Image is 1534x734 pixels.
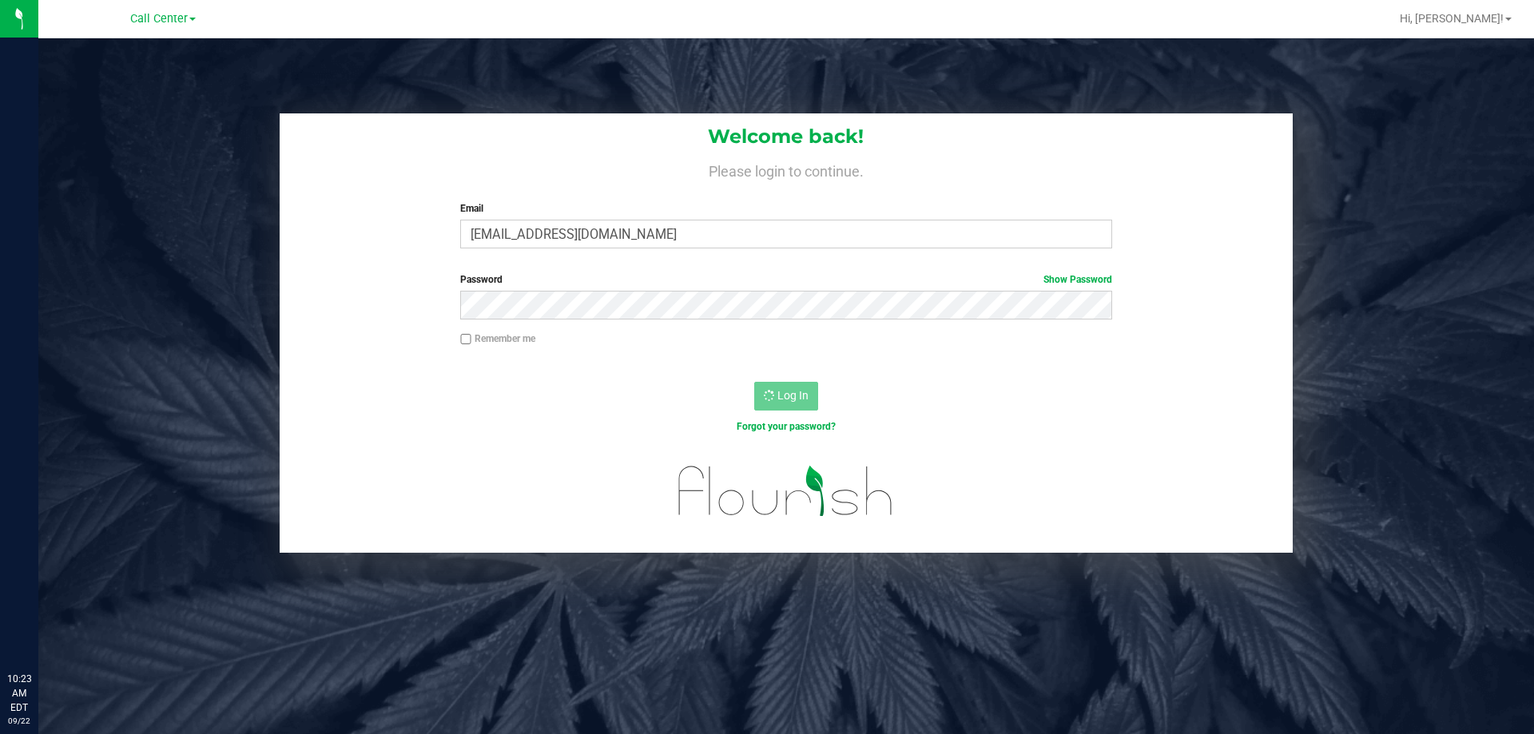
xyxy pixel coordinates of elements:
[280,160,1293,179] h4: Please login to continue.
[460,201,1111,216] label: Email
[460,331,535,346] label: Remember me
[7,715,31,727] p: 09/22
[460,274,503,285] span: Password
[130,12,188,26] span: Call Center
[1400,12,1504,25] span: Hi, [PERSON_NAME]!
[777,389,809,402] span: Log In
[280,126,1293,147] h1: Welcome back!
[1043,274,1112,285] a: Show Password
[737,421,836,432] a: Forgot your password?
[659,450,912,532] img: flourish_logo.svg
[460,334,471,345] input: Remember me
[754,382,818,411] button: Log In
[7,672,31,715] p: 10:23 AM EDT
